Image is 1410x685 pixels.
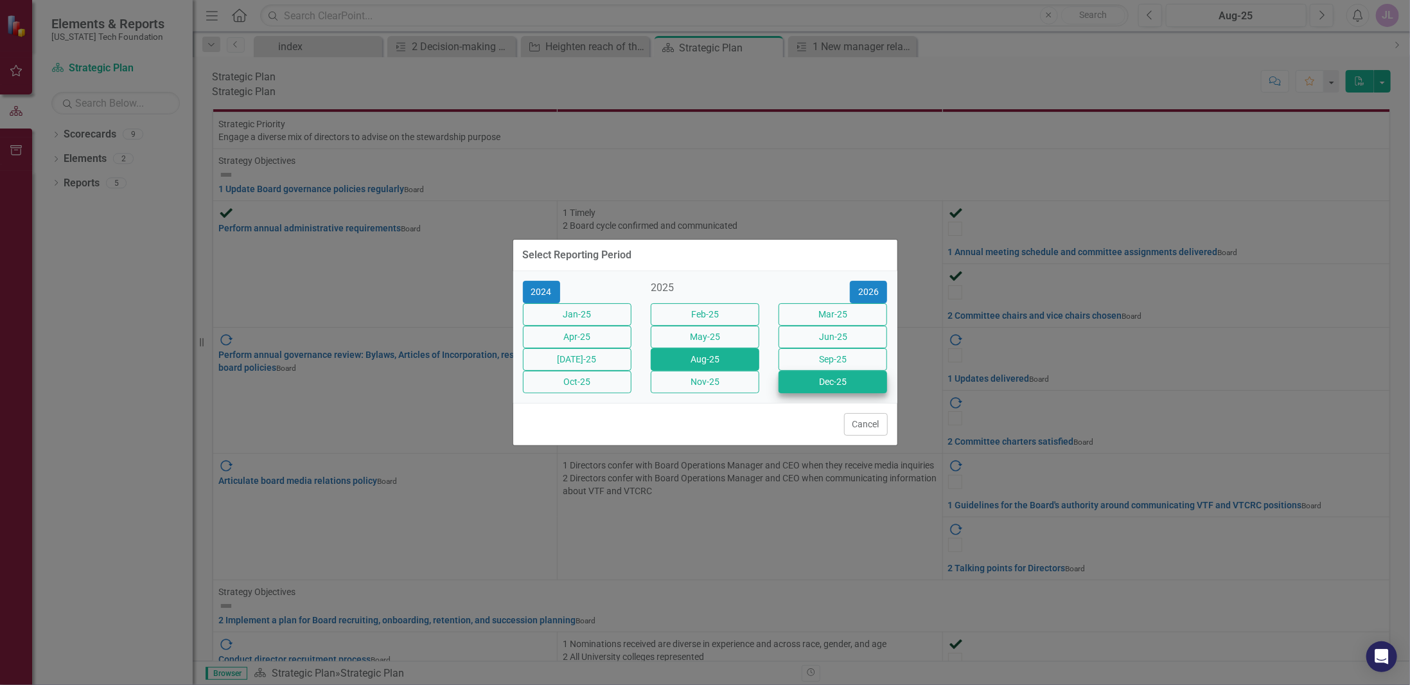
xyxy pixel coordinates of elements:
[651,326,759,348] button: May-25
[779,326,887,348] button: Jun-25
[523,249,632,261] div: Select Reporting Period
[651,348,759,371] button: Aug-25
[523,348,631,371] button: [DATE]-25
[779,303,887,326] button: Mar-25
[651,371,759,393] button: Nov-25
[523,281,560,303] button: 2024
[523,371,631,393] button: Oct-25
[523,326,631,348] button: Apr-25
[779,371,887,393] button: Dec-25
[651,303,759,326] button: Feb-25
[779,348,887,371] button: Sep-25
[523,303,631,326] button: Jan-25
[844,413,888,436] button: Cancel
[1366,641,1397,672] div: Open Intercom Messenger
[651,281,759,296] div: 2025
[850,281,887,303] button: 2026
